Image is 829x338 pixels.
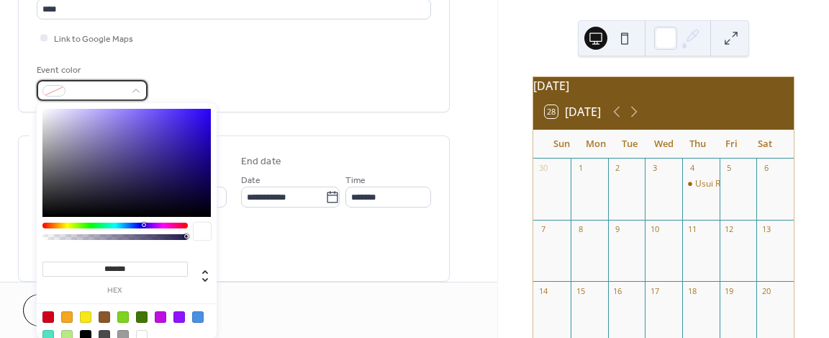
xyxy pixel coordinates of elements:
[545,130,579,159] div: Sun
[687,163,697,174] div: 4
[724,285,735,296] div: 19
[681,130,715,159] div: Thu
[761,285,771,296] div: 20
[575,285,586,296] div: 15
[748,130,782,159] div: Sat
[612,224,623,235] div: 9
[538,163,548,174] div: 30
[136,311,148,323] div: #417505
[682,178,720,190] div: Usui Reiki 1 Certification
[715,130,748,159] div: Fri
[42,287,188,295] label: hex
[575,224,586,235] div: 8
[695,178,792,190] div: Usui Reiki 1 Certification
[612,130,646,159] div: Tue
[687,285,697,296] div: 18
[575,163,586,174] div: 1
[80,311,91,323] div: #F8E71C
[649,285,660,296] div: 17
[99,311,110,323] div: #8B572A
[155,311,166,323] div: #BD10E0
[724,224,735,235] div: 12
[192,311,204,323] div: #4A90E2
[612,163,623,174] div: 2
[538,285,548,296] div: 14
[23,294,112,326] button: Cancel
[241,173,261,188] span: Date
[538,224,548,235] div: 7
[54,32,133,47] span: Link to Google Maps
[761,163,771,174] div: 6
[533,77,794,94] div: [DATE]
[37,63,145,78] div: Event color
[61,311,73,323] div: #F5A623
[173,311,185,323] div: #9013FE
[42,311,54,323] div: #D0021B
[647,130,681,159] div: Wed
[649,224,660,235] div: 10
[724,163,735,174] div: 5
[761,224,771,235] div: 13
[540,102,606,122] button: 28[DATE]
[649,163,660,174] div: 3
[345,173,366,188] span: Time
[241,154,281,169] div: End date
[687,224,697,235] div: 11
[579,130,612,159] div: Mon
[612,285,623,296] div: 16
[117,311,129,323] div: #7ED321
